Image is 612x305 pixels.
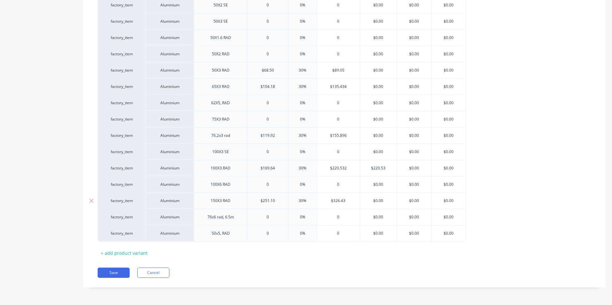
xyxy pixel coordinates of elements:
[205,229,237,238] div: 50x5, RAD
[431,79,466,95] div: $0.00
[431,176,466,192] div: $0.00
[317,30,360,46] div: 0
[397,79,431,95] div: $0.00
[146,95,194,111] div: Aluminium
[397,111,431,127] div: $0.00
[202,213,239,221] div: 76x6 rad, 6.5m
[104,51,139,57] div: factory_item
[317,160,360,176] div: $220.532
[431,30,466,46] div: $0.00
[286,13,318,29] div: 0%
[205,180,237,189] div: 100X6 RAD
[146,144,194,160] div: Aluminium
[397,30,431,46] div: $0.00
[247,13,288,29] div: 0
[397,160,431,176] div: $0.00
[104,67,139,73] div: factory_item
[98,225,466,242] div: factory_itemAluminium50x5, RAD00%0$0.00$0.00$0.00
[146,29,194,46] div: Aluminium
[360,111,397,127] div: $0.00
[247,209,288,225] div: 0
[104,231,139,236] div: factory_item
[104,100,139,106] div: factory_item
[317,79,360,95] div: $135.434
[98,192,466,209] div: factory_itemAluminium150X3 RAD$251.1030%$326.43$0.00$0.00$0.00
[317,46,360,62] div: 0
[104,35,139,41] div: factory_item
[146,225,194,242] div: Aluminium
[205,34,237,42] div: 50X1.6 RAD
[104,214,139,220] div: factory_item
[317,62,360,78] div: $89.05
[360,30,397,46] div: $0.00
[286,46,318,62] div: 0%
[247,111,288,127] div: 0
[317,225,360,241] div: 0
[360,160,397,176] div: $220.53
[317,13,360,29] div: 0
[317,209,360,225] div: 0
[397,225,431,241] div: $0.00
[431,111,466,127] div: $0.00
[146,127,194,144] div: Aluminium
[286,30,318,46] div: 0%
[286,128,318,144] div: 30%
[205,99,237,107] div: 62X5, RAD
[247,176,288,192] div: 0
[397,144,431,160] div: $0.00
[431,160,466,176] div: $0.00
[431,225,466,241] div: $0.00
[98,78,466,95] div: factory_itemAluminium65X3 RAD$104.1830%$135.434$0.00$0.00$0.00
[360,13,397,29] div: $0.00
[146,78,194,95] div: Aluminium
[98,46,466,62] div: factory_itemAluminium50X2 RAD00%0$0.00$0.00$0.00
[286,209,318,225] div: 0%
[360,46,397,62] div: $0.00
[286,176,318,192] div: 0%
[104,116,139,122] div: factory_item
[360,95,397,111] div: $0.00
[360,144,397,160] div: $0.00
[397,209,431,225] div: $0.00
[317,193,360,209] div: $326.43
[98,160,466,176] div: factory_itemAluminium100X3 RAD$169.6430%$220.532$220.53$0.00$0.00
[397,193,431,209] div: $0.00
[431,62,466,78] div: $0.00
[146,13,194,29] div: Aluminium
[205,115,237,123] div: 75X3 RAD
[397,62,431,78] div: $0.00
[247,160,288,176] div: $169.64
[98,62,466,78] div: factory_itemAluminium50X3 RAD$68.5030%$89.05$0.00$0.00$0.00
[98,248,151,258] div: + add product variant
[360,193,397,209] div: $0.00
[360,79,397,95] div: $0.00
[247,62,288,78] div: $68.50
[146,46,194,62] div: Aluminium
[286,160,318,176] div: 30%
[247,225,288,241] div: 0
[205,66,237,74] div: 50X3 RAD
[397,128,431,144] div: $0.00
[104,149,139,155] div: factory_item
[205,82,237,91] div: 65X3 RAD
[286,225,318,241] div: 0%
[317,128,360,144] div: $155.896
[360,128,397,144] div: $0.00
[146,62,194,78] div: Aluminium
[317,144,360,160] div: 0
[146,176,194,192] div: Aluminium
[104,165,139,171] div: factory_item
[205,1,237,9] div: 50X2 SE
[397,176,431,192] div: $0.00
[98,13,466,29] div: factory_itemAluminium50X3 SE00%0$0.00$0.00$0.00
[431,13,466,29] div: $0.00
[247,46,288,62] div: 0
[397,13,431,29] div: $0.00
[98,176,466,192] div: factory_itemAluminium100X6 RAD00%0$0.00$0.00$0.00
[98,268,130,278] button: Save
[104,182,139,187] div: factory_item
[98,144,466,160] div: factory_itemAluminium100X3 SE00%0$0.00$0.00$0.00
[360,209,397,225] div: $0.00
[397,95,431,111] div: $0.00
[247,144,288,160] div: 0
